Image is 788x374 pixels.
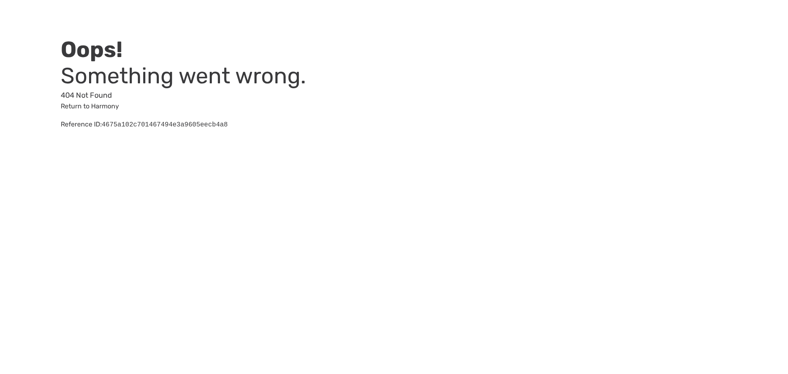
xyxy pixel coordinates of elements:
[61,89,364,101] p: 404 Not Found
[61,119,364,130] div: Reference ID:
[61,102,119,110] a: Return to Harmony
[102,121,228,128] pre: 4675a102c701467494e3a9605eecb4a8
[61,63,364,89] h3: Something went wrong.
[61,37,364,63] h2: Oops!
